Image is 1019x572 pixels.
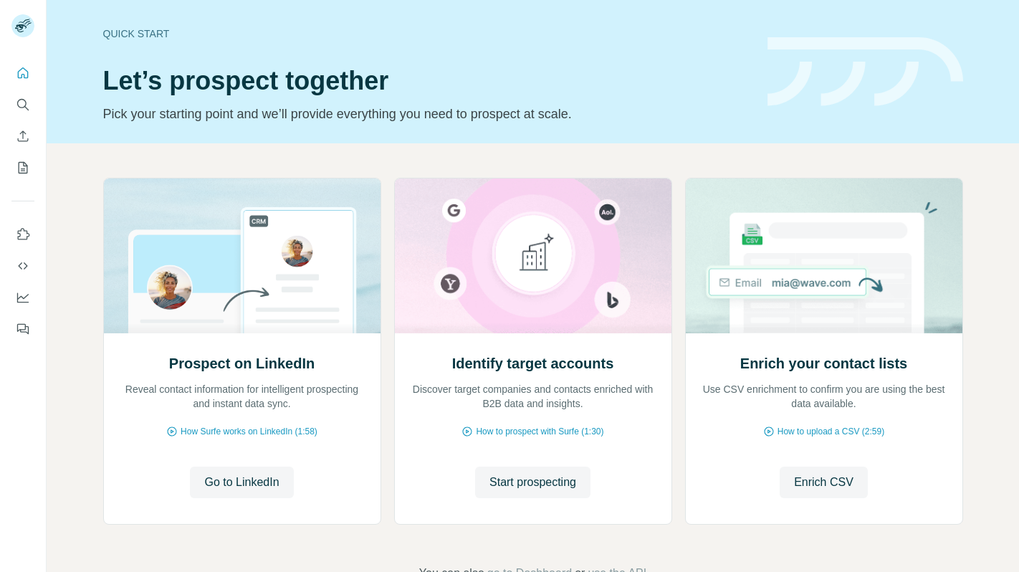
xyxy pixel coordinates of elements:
span: How to upload a CSV (2:59) [778,425,884,438]
button: My lists [11,155,34,181]
button: Dashboard [11,285,34,310]
img: Enrich your contact lists [685,178,963,333]
span: How Surfe works on LinkedIn (1:58) [181,425,317,438]
button: Use Surfe on LinkedIn [11,221,34,247]
p: Use CSV enrichment to confirm you are using the best data available. [700,382,948,411]
button: Quick start [11,60,34,86]
button: Enrich CSV [780,467,868,498]
img: banner [767,37,963,107]
p: Reveal contact information for intelligent prospecting and instant data sync. [118,382,366,411]
div: Quick start [103,27,750,41]
img: Prospect on LinkedIn [103,178,381,333]
img: Identify target accounts [394,178,672,333]
p: Pick your starting point and we’ll provide everything you need to prospect at scale. [103,104,750,124]
p: Discover target companies and contacts enriched with B2B data and insights. [409,382,657,411]
h2: Identify target accounts [452,353,614,373]
button: Feedback [11,316,34,342]
button: Start prospecting [475,467,590,498]
span: Go to LinkedIn [204,474,279,491]
h1: Let’s prospect together [103,67,750,95]
button: Enrich CSV [11,123,34,149]
h2: Enrich your contact lists [740,353,907,373]
h2: Prospect on LinkedIn [169,353,315,373]
button: Go to LinkedIn [190,467,293,498]
span: Start prospecting [489,474,576,491]
span: Enrich CSV [794,474,853,491]
button: Use Surfe API [11,253,34,279]
button: Search [11,92,34,118]
span: How to prospect with Surfe (1:30) [476,425,603,438]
